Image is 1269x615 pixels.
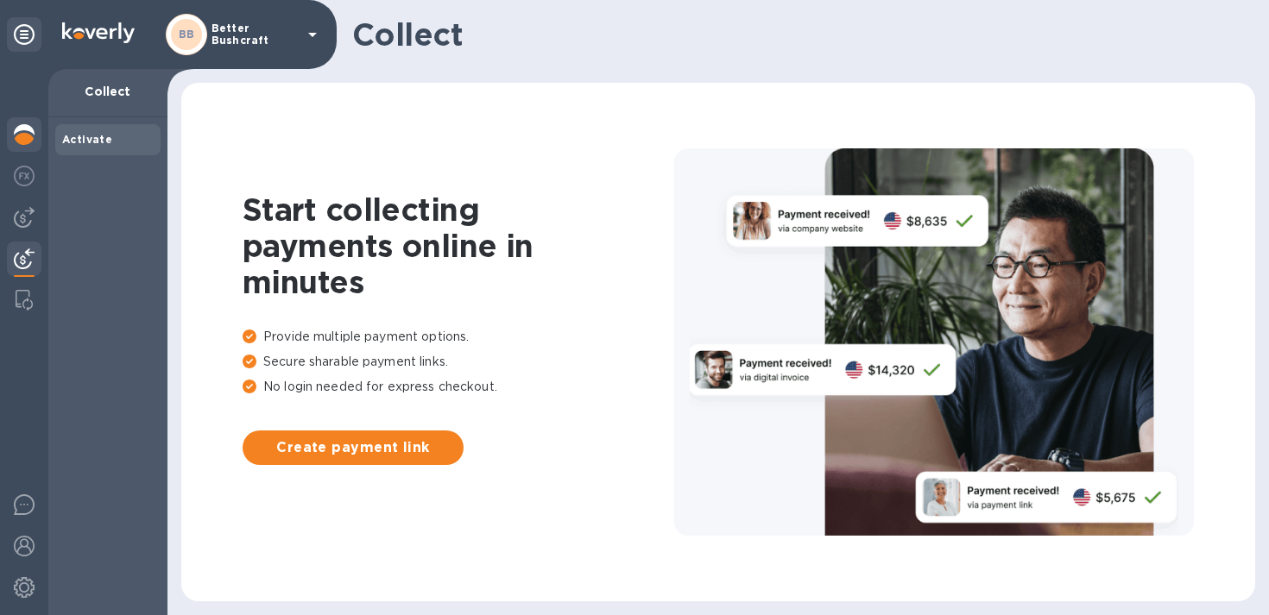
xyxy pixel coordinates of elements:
[243,328,674,346] p: Provide multiple payment options.
[179,28,195,41] b: BB
[28,28,41,41] img: logo_orange.svg
[243,191,674,300] h1: Start collecting payments online in minutes
[47,109,60,122] img: tab_domain_overview_orange.svg
[28,45,41,59] img: website_grey.svg
[14,166,35,186] img: Foreign exchange
[172,109,186,122] img: tab_keywords_by_traffic_grey.svg
[211,22,298,47] p: Better Bushcraft
[243,378,674,396] p: No login needed for express checkout.
[62,22,135,43] img: Logo
[62,83,154,100] p: Collect
[352,16,1241,53] h1: Collect
[243,430,464,465] button: Create payment link
[48,28,85,41] div: v 4.0.25
[62,133,112,146] b: Activate
[7,17,41,52] div: Unpin categories
[243,353,674,371] p: Secure sharable payment links.
[45,45,190,59] div: Domain: [DOMAIN_NAME]
[66,110,155,122] div: Domain Overview
[256,437,450,458] span: Create payment link
[191,110,291,122] div: Keywords by Traffic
